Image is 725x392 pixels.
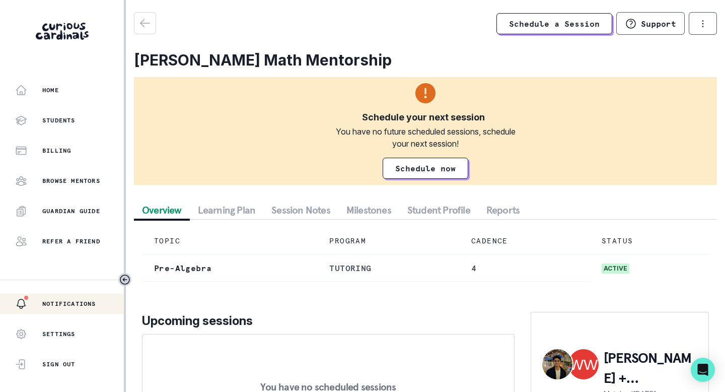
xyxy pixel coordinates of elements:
button: Overview [134,201,190,219]
p: Refer a friend [42,237,100,245]
p: Home [42,86,59,94]
td: CADENCE [459,228,590,254]
td: TOPIC [142,228,317,254]
td: tutoring [317,254,459,282]
td: 4 [459,254,590,282]
img: Curious Cardinals Logo [36,23,89,40]
td: STATUS [590,228,709,254]
p: Billing [42,147,71,155]
button: options [689,12,717,35]
td: Pre-Algebra [142,254,317,282]
p: Sign Out [42,360,76,368]
img: Walt Willis [568,349,599,379]
span: active [602,264,629,274]
a: Schedule now [383,158,468,179]
img: Niki Yoon [542,349,572,379]
div: Schedule your next session [362,111,485,123]
p: [PERSON_NAME] + [PERSON_NAME] [604,348,698,388]
button: Reports [478,201,528,219]
p: Browse Mentors [42,177,100,185]
button: Student Profile [399,201,478,219]
p: You have no scheduled sessions [260,382,396,392]
button: Learning Plan [190,201,264,219]
div: You have no future scheduled sessions, schedule your next session! [329,125,522,150]
p: Guardian Guide [42,207,100,215]
p: Notifications [42,300,96,308]
a: Schedule a Session [496,13,612,34]
div: Open Intercom Messenger [691,358,715,382]
td: PROGRAM [317,228,459,254]
button: Support [616,12,685,35]
h2: [PERSON_NAME] Math Mentorship [134,51,717,69]
p: Upcoming sessions [142,312,515,330]
button: Toggle sidebar [118,273,131,286]
button: Session Notes [263,201,338,219]
p: Settings [42,330,76,338]
p: Students [42,116,76,124]
button: Milestones [338,201,399,219]
p: Support [641,19,676,29]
